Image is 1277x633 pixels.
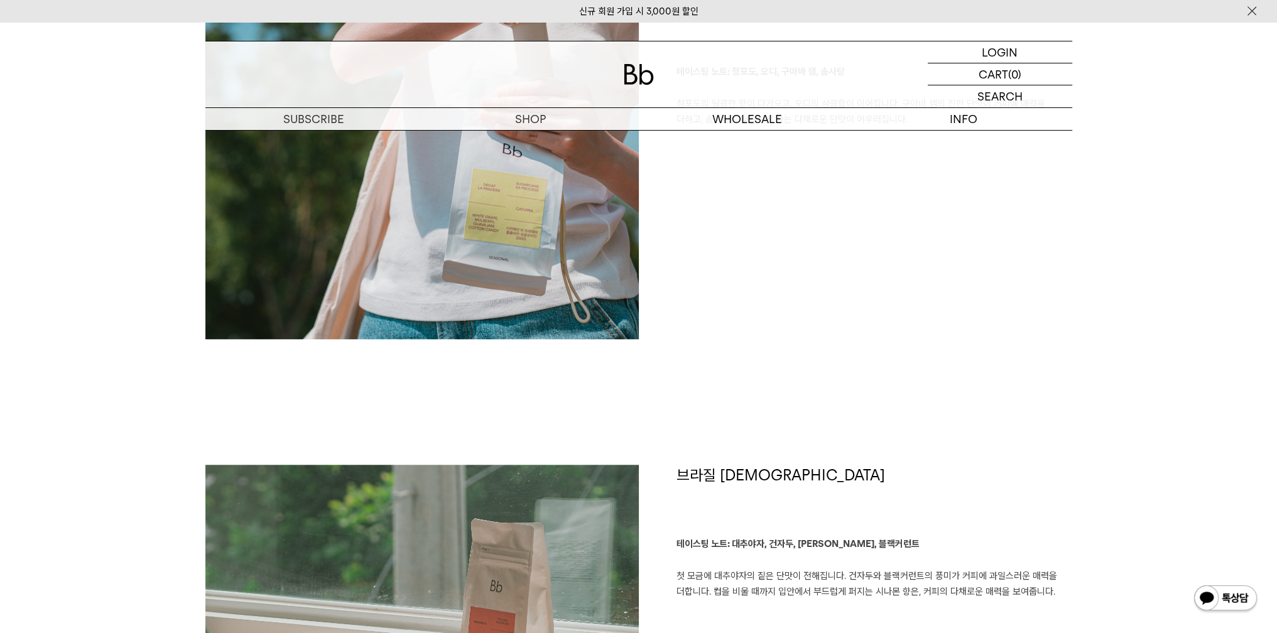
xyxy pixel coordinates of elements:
a: SHOP [422,108,639,130]
img: 카카오톡 채널 1:1 채팅 버튼 [1193,584,1258,614]
a: SUBSCRIBE [205,108,422,130]
p: SEARCH [977,85,1023,107]
img: 로고 [624,64,654,85]
p: (0) [1008,63,1021,85]
p: WHOLESALE [639,108,856,130]
a: CART (0) [928,63,1072,85]
a: LOGIN [928,41,1072,63]
p: 첫 모금에 대추야자의 짙은 단맛이 전해집니다. 건자두와 블랙커런트의 풍미가 커피에 과일스러운 매력을 더합니다. 컵을 비울 때까지 입안에서 부드럽게 퍼지는 시나몬 향은, 커피의... [677,536,1072,600]
h1: 브라질 [DEMOGRAPHIC_DATA] [677,465,1072,536]
p: INFO [856,108,1072,130]
p: CART [979,63,1008,85]
p: LOGIN [982,41,1018,63]
b: 테이스팅 노트: 대추야자, 건자두, [PERSON_NAME], 블랙커런트 [677,538,920,549]
a: 신규 회원 가입 시 3,000원 할인 [579,6,698,17]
